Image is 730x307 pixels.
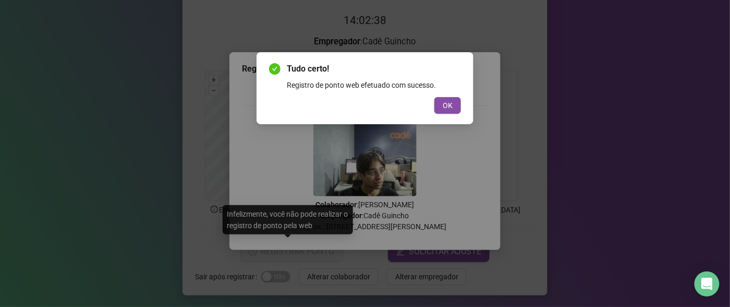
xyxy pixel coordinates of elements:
[443,100,453,111] span: OK
[434,97,461,114] button: OK
[287,79,461,91] div: Registro de ponto web efetuado com sucesso.
[695,271,720,297] div: Open Intercom Messenger
[287,63,461,75] span: Tudo certo!
[269,63,281,75] span: check-circle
